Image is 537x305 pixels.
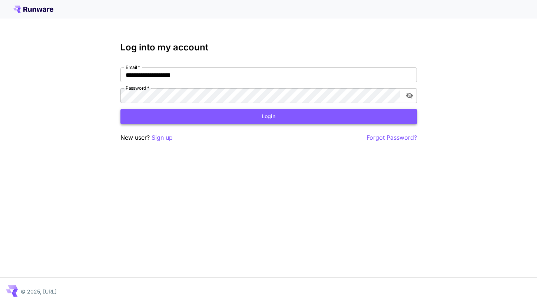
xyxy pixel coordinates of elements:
[120,109,417,124] button: Login
[120,42,417,53] h3: Log into my account
[126,64,140,70] label: Email
[126,85,149,91] label: Password
[403,89,416,102] button: toggle password visibility
[367,133,417,142] button: Forgot Password?
[152,133,173,142] button: Sign up
[120,133,173,142] p: New user?
[21,288,57,295] p: © 2025, [URL]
